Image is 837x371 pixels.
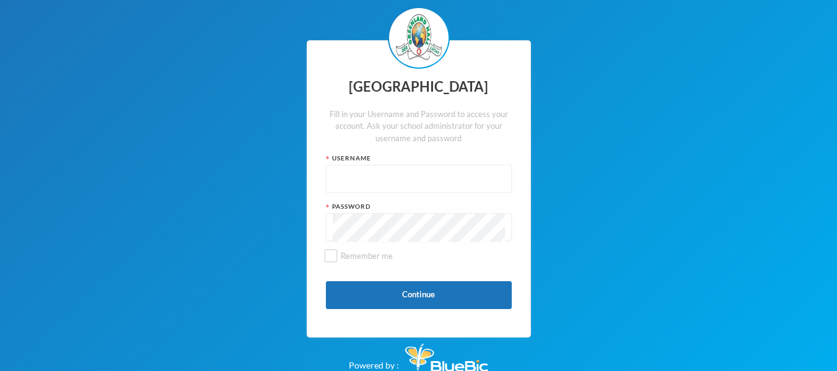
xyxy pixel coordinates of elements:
[326,108,512,145] div: Fill in your Username and Password to access your account. Ask your school administrator for your...
[326,202,512,211] div: Password
[326,281,512,309] button: Continue
[336,251,398,261] span: Remember me
[326,154,512,163] div: Username
[326,75,512,99] div: [GEOGRAPHIC_DATA]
